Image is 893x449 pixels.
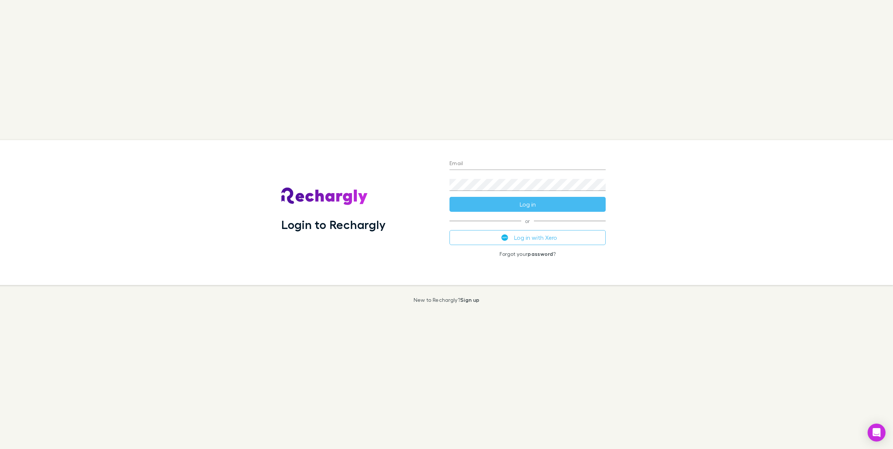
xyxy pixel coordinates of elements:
a: Sign up [460,297,479,303]
p: Forgot your ? [449,251,606,257]
button: Log in with Xero [449,230,606,245]
div: Open Intercom Messenger [868,424,886,442]
p: New to Rechargly? [414,297,480,303]
a: password [528,251,553,257]
button: Log in [449,197,606,212]
h1: Login to Rechargly [281,217,386,232]
img: Xero's logo [501,234,508,241]
img: Rechargly's Logo [281,188,368,205]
